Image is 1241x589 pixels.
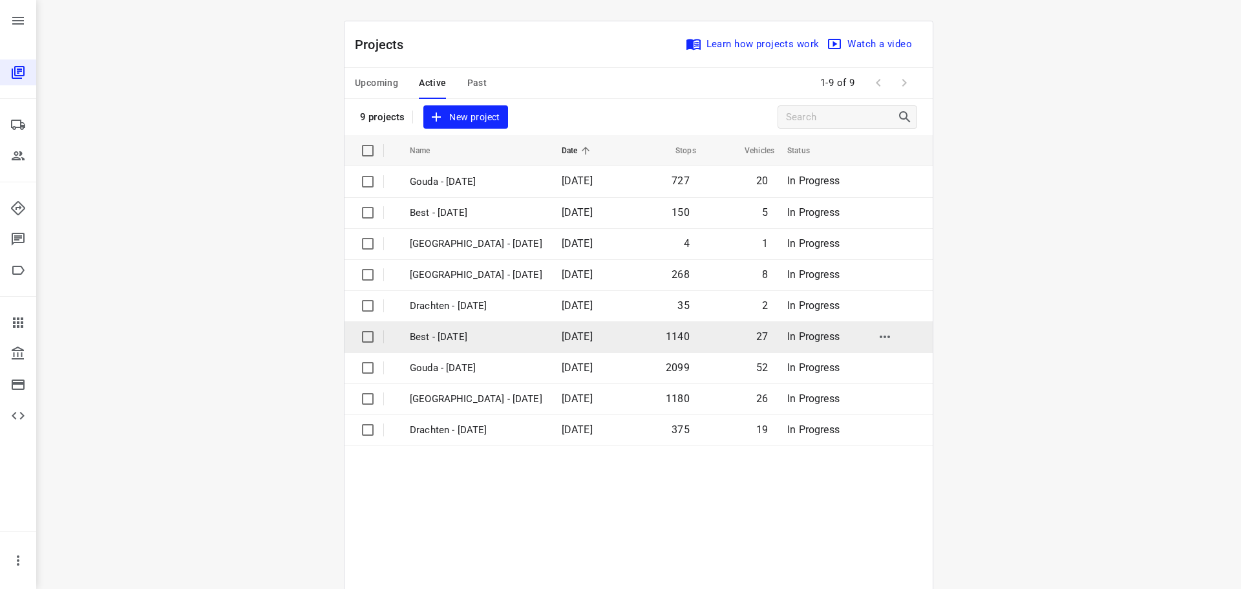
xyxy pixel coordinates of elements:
[562,237,593,250] span: [DATE]
[787,143,827,158] span: Status
[355,75,398,91] span: Upcoming
[787,175,840,187] span: In Progress
[410,237,542,252] p: [GEOGRAPHIC_DATA] - [DATE]
[419,75,446,91] span: Active
[787,392,840,405] span: In Progress
[562,392,593,405] span: [DATE]
[410,175,542,189] p: Gouda - Thursday
[897,109,917,125] div: Search
[672,206,690,219] span: 150
[672,175,690,187] span: 727
[787,206,840,219] span: In Progress
[562,143,595,158] span: Date
[562,175,593,187] span: [DATE]
[410,392,542,407] p: Zwolle - Wednesday
[762,299,768,312] span: 2
[756,175,768,187] span: 20
[815,69,860,97] span: 1-9 of 9
[672,268,690,281] span: 268
[666,392,690,405] span: 1180
[756,330,768,343] span: 27
[562,206,593,219] span: [DATE]
[666,330,690,343] span: 1140
[562,268,593,281] span: [DATE]
[684,237,690,250] span: 4
[410,299,542,314] p: Drachten - [DATE]
[787,299,840,312] span: In Progress
[562,299,593,312] span: [DATE]
[672,423,690,436] span: 375
[787,237,840,250] span: In Progress
[659,143,696,158] span: Stops
[410,361,542,376] p: Gouda - Wednesday
[762,206,768,219] span: 5
[787,361,840,374] span: In Progress
[762,268,768,281] span: 8
[562,361,593,374] span: [DATE]
[355,35,414,54] p: Projects
[467,75,487,91] span: Past
[787,423,840,436] span: In Progress
[786,107,897,127] input: Search projects
[787,268,840,281] span: In Progress
[787,330,840,343] span: In Progress
[562,330,593,343] span: [DATE]
[666,361,690,374] span: 2099
[423,105,507,129] button: New project
[410,423,542,438] p: Drachten - Wednesday
[410,268,542,283] p: [GEOGRAPHIC_DATA] - [DATE]
[562,423,593,436] span: [DATE]
[756,423,768,436] span: 19
[891,70,917,96] span: Next Page
[410,330,542,345] p: Best - [DATE]
[410,143,447,158] span: Name
[728,143,774,158] span: Vehicles
[410,206,542,220] p: Best - [DATE]
[360,111,405,123] p: 9 projects
[756,392,768,405] span: 26
[865,70,891,96] span: Previous Page
[756,361,768,374] span: 52
[431,109,500,125] span: New project
[762,237,768,250] span: 1
[677,299,689,312] span: 35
